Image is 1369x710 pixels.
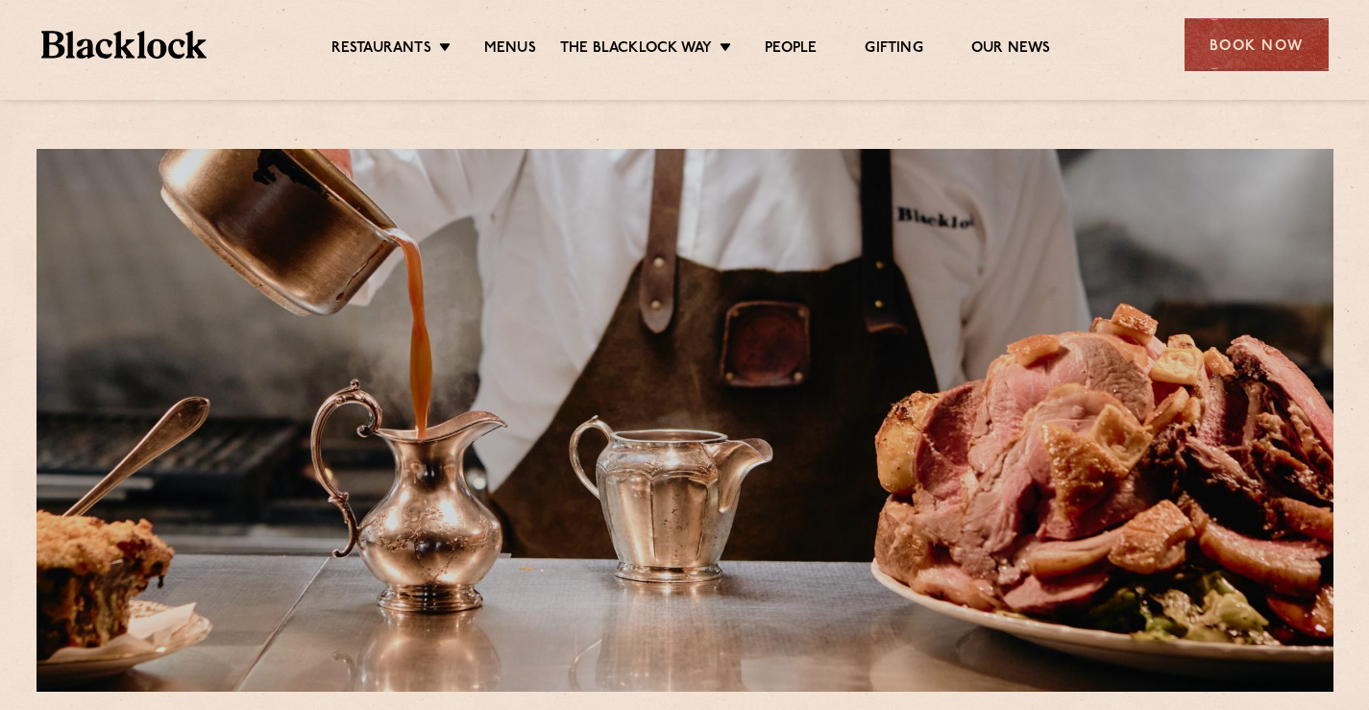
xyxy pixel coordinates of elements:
[1185,18,1329,71] div: Book Now
[865,39,922,61] a: Gifting
[41,31,208,59] img: BL_Textured_Logo-footer-cropped.svg
[560,39,712,61] a: The Blacklock Way
[484,39,536,61] a: Menus
[331,39,431,61] a: Restaurants
[971,39,1051,61] a: Our News
[765,39,817,61] a: People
